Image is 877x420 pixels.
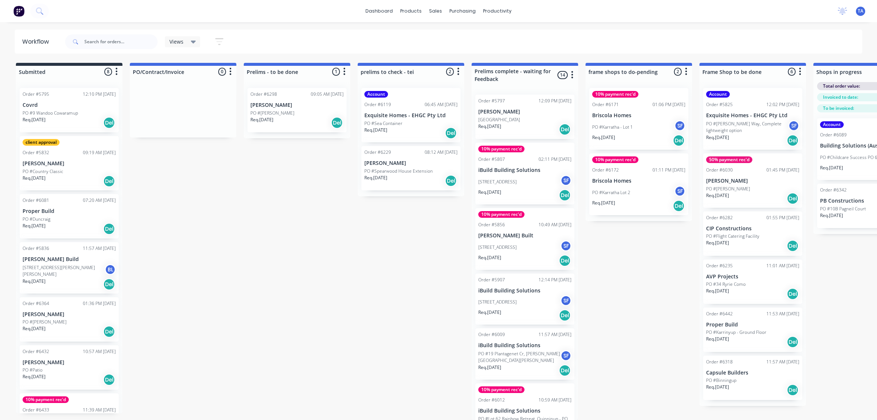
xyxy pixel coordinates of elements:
p: PO #34 Ryrie Como [706,281,746,288]
div: Order #579512:10 PM [DATE]CovrdPO #9 Wandoo CowaramupReq.[DATE]Del [20,88,119,132]
p: PO #19 Plantagenet Cr, [PERSON_NAME][GEOGRAPHIC_DATA][PERSON_NAME] [478,350,560,364]
p: Capsule Builders [706,370,799,376]
span: Views [169,38,183,45]
div: Order #643210:57 AM [DATE][PERSON_NAME]PO #PatioReq.[DATE]Del [20,345,119,390]
p: iBuild Building Solutions [478,167,571,173]
p: iBuild Building Solutions [478,288,571,294]
div: Order #608107:20 AM [DATE]Proper BuildPO #DuncraigReq.[DATE]Del [20,194,119,238]
div: Del [103,326,115,338]
div: Order #590712:14 PM [DATE]iBuild Building Solutions[STREET_ADDRESS]SFReq.[DATE]Del [475,274,574,325]
p: [PERSON_NAME] [23,311,116,318]
p: [PERSON_NAME] [23,359,116,366]
p: Req. [DATE] [706,134,729,141]
p: [PERSON_NAME] [478,109,571,115]
div: Order #6342 [820,187,847,193]
div: 50% payment rec'd [706,156,752,163]
p: iBuild Building Solutions [478,408,571,414]
div: 12:14 PM [DATE] [539,277,571,283]
div: Order #628201:55 PM [DATE]CIP ConstructionsPO #Flight Catering FacilityReq.[DATE]Del [703,211,802,256]
div: 10% payment rec'd [478,146,524,152]
div: Order #636401:36 PM [DATE][PERSON_NAME]PO #[PERSON_NAME]Req.[DATE]Del [20,297,119,342]
p: PO #[PERSON_NAME] [250,110,294,116]
div: 11:57 AM [DATE] [83,245,116,252]
div: AccountOrder #582512:02 PM [DATE]Exquisite Homes - EHGC Pty LtdPO #[PERSON_NAME] Way, Complete li... [703,88,802,150]
div: Order #6298 [250,91,277,98]
div: Order #583611:57 AM [DATE][PERSON_NAME] Build[STREET_ADDRESS][PERSON_NAME][PERSON_NAME]BLReq.[DAT... [20,242,119,294]
div: client approval [23,139,60,146]
span: TA [858,8,863,14]
div: Del [559,123,571,135]
img: Factory [13,6,24,17]
span: Invoiced to date: [823,94,858,101]
div: Order #6009 [478,331,505,338]
div: 02:11 PM [DATE] [539,156,571,163]
p: [PERSON_NAME] [364,160,458,166]
p: Req. [DATE] [706,288,729,294]
p: Req. [DATE] [478,254,501,261]
div: 10:57 AM [DATE] [83,348,116,355]
div: 10:49 AM [DATE] [539,221,571,228]
div: Order #5907 [478,277,505,283]
div: Del [331,117,343,129]
div: Order #5832 [23,149,49,156]
div: SF [560,240,571,251]
p: Req. [DATE] [706,384,729,390]
div: 10% payment rec'd [478,386,524,393]
p: Req. [DATE] [250,116,273,123]
div: 50% payment rec'dOrder #603001:45 PM [DATE][PERSON_NAME]PO #[PERSON_NAME]Req.[DATE]Del [703,153,802,208]
div: 01:11 PM [DATE] [652,167,685,173]
p: Briscola Homes [592,178,685,184]
div: Order #579712:09 PM [DATE][PERSON_NAME][GEOGRAPHIC_DATA]Req.[DATE]Del [475,95,574,139]
div: Order #623511:01 AM [DATE]AVP ProjectsPO #34 Ryrie ComoReq.[DATE]Del [703,260,802,304]
div: Del [559,189,571,201]
div: SF [674,120,685,131]
p: PO #[PERSON_NAME] Way, Complete lightweight option [706,121,788,134]
p: [GEOGRAPHIC_DATA] [478,116,520,123]
div: Del [445,127,457,139]
div: 10% payment rec'd [592,91,638,98]
div: Del [787,336,799,348]
div: Order #6432 [23,348,49,355]
p: Req. [DATE] [23,278,45,285]
p: Briscola Homes [592,112,685,119]
span: Total order value: [823,83,860,89]
span: To be invoiced: [823,105,854,112]
div: Order #629809:05 AM [DATE][PERSON_NAME]PO #[PERSON_NAME]Req.[DATE]Del [247,88,347,132]
div: 10% payment rec'd [478,211,524,218]
div: Del [559,255,571,267]
div: Order #6119 [364,101,391,108]
p: [STREET_ADDRESS] [478,244,517,251]
div: Del [103,374,115,386]
div: Del [103,278,115,290]
div: Order #622908:12 AM [DATE][PERSON_NAME]PO #Spearwood House ExtensionReq.[DATE]Del [361,146,461,190]
div: 10% payment rec'dOrder #617201:11 PM [DATE]Briscola HomesPO #Karratha Lot 2SFReq.[DATE]Del [589,153,688,215]
p: Req. [DATE] [706,336,729,342]
p: PO #Patio [23,367,43,373]
div: SF [560,175,571,186]
div: Del [787,135,799,146]
div: Del [673,200,685,212]
p: [PERSON_NAME] [250,102,344,108]
div: SF [560,350,571,361]
div: 09:05 AM [DATE] [311,91,344,98]
div: Order #6282 [706,214,733,221]
div: Order #6081 [23,197,49,204]
p: PO #Duncraig [23,216,50,223]
p: [PERSON_NAME] [706,178,799,184]
div: 11:57 AM [DATE] [766,359,799,365]
div: 06:45 AM [DATE] [425,101,458,108]
p: AVP Projects [706,274,799,280]
div: Del [673,135,685,146]
div: Del [787,288,799,300]
div: SF [560,295,571,306]
div: Order #6433 [23,407,49,413]
p: Req. [DATE] [706,192,729,199]
div: Del [787,384,799,396]
div: Order #6171 [592,101,619,108]
div: Order #5795 [23,91,49,98]
p: PO #Karratha Lot 2 [592,189,630,196]
div: Account [706,91,730,98]
div: Order #6030 [706,167,733,173]
div: Order #6442 [706,311,733,317]
p: iBuild Building Solutions [478,342,571,349]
